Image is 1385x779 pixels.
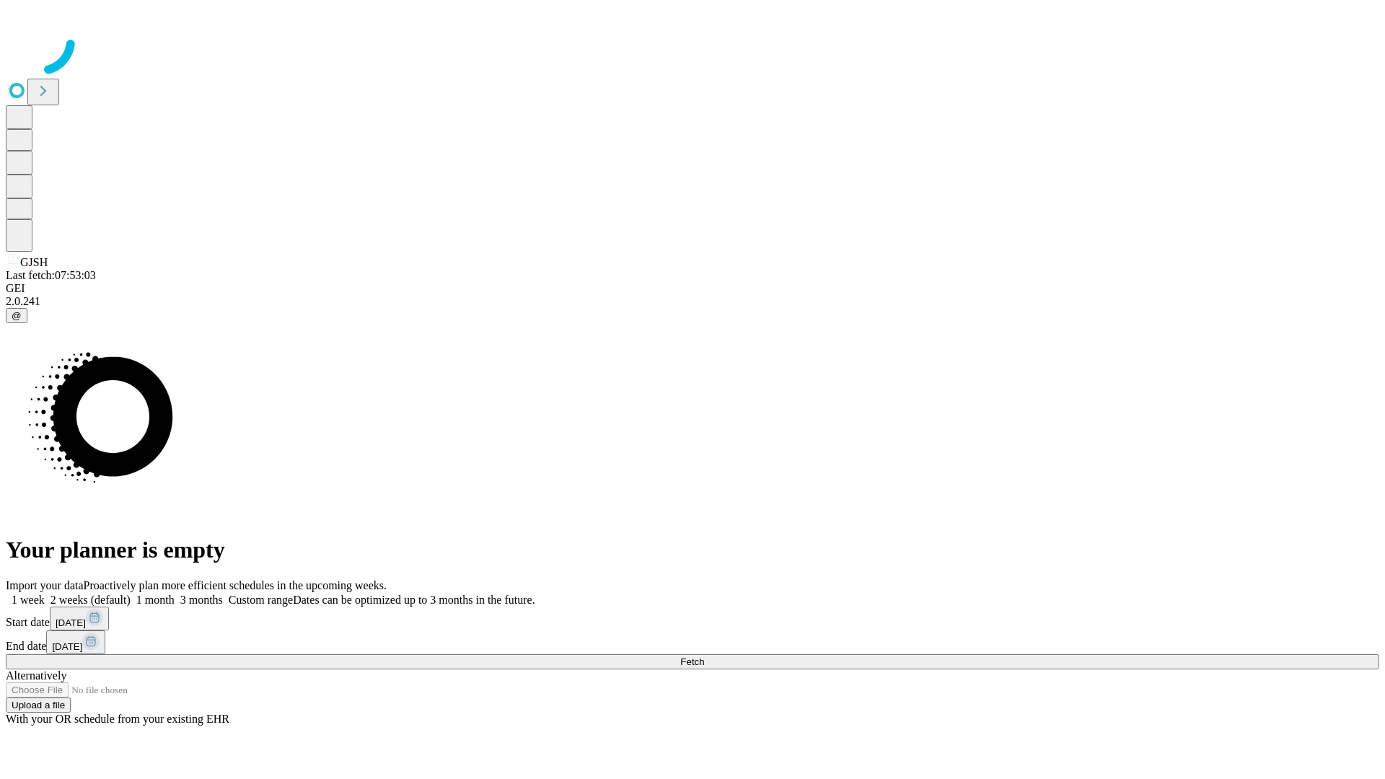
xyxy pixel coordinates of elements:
[6,630,1379,654] div: End date
[229,594,293,606] span: Custom range
[12,594,45,606] span: 1 week
[50,594,131,606] span: 2 weeks (default)
[6,282,1379,295] div: GEI
[6,579,84,591] span: Import your data
[52,641,82,652] span: [DATE]
[20,256,48,268] span: GJSH
[6,295,1379,308] div: 2.0.241
[6,269,96,281] span: Last fetch: 07:53:03
[6,308,27,323] button: @
[6,713,229,725] span: With your OR schedule from your existing EHR
[293,594,535,606] span: Dates can be optimized up to 3 months in the future.
[180,594,223,606] span: 3 months
[6,607,1379,630] div: Start date
[84,579,387,591] span: Proactively plan more efficient schedules in the upcoming weeks.
[6,669,66,682] span: Alternatively
[12,310,22,321] span: @
[136,594,175,606] span: 1 month
[56,617,86,628] span: [DATE]
[6,537,1379,563] h1: Your planner is empty
[50,607,109,630] button: [DATE]
[46,630,105,654] button: [DATE]
[6,697,71,713] button: Upload a file
[680,656,704,667] span: Fetch
[6,654,1379,669] button: Fetch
